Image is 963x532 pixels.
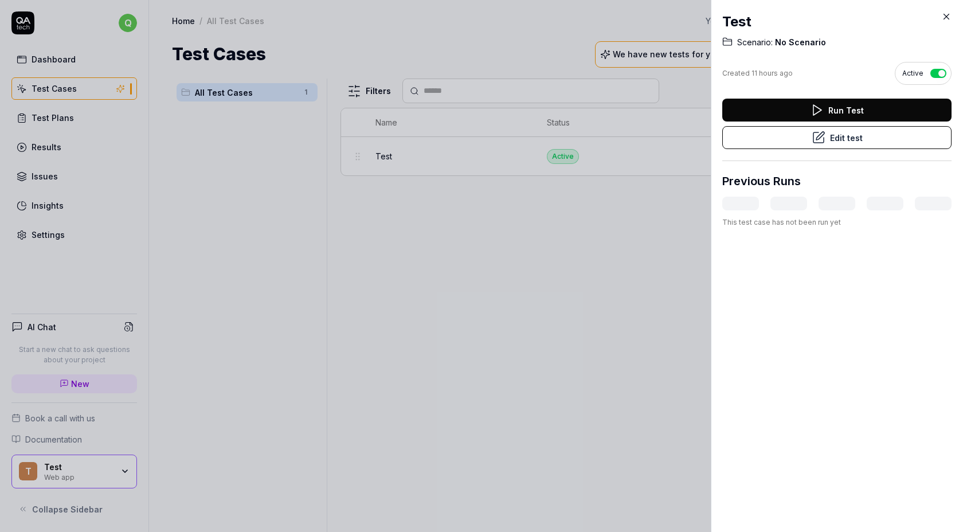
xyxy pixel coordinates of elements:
time: 11 hours ago [751,69,793,77]
div: This test case has not been run yet [722,217,952,228]
div: Created [722,68,793,79]
h2: Test [722,11,952,32]
h3: Previous Runs [722,173,801,190]
button: Run Test [722,99,952,122]
span: Active [902,68,923,79]
button: Edit test [722,126,952,149]
span: No Scenario [773,37,826,48]
span: Scenario: [737,37,773,48]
